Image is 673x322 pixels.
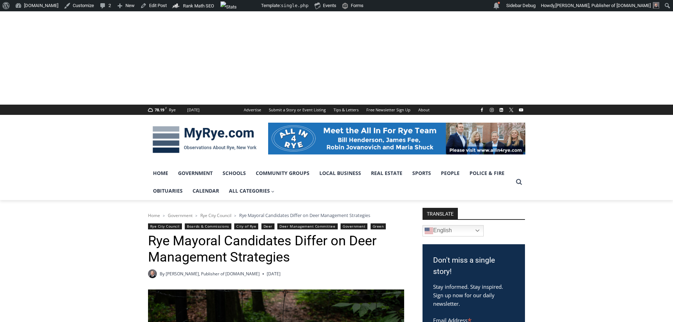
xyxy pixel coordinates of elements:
a: Police & Fire [465,164,509,182]
a: Local Business [314,164,366,182]
nav: Primary Navigation [148,164,513,200]
img: Views over 48 hours. Click for more Jetpack Stats. [220,1,260,10]
a: Government [168,212,193,218]
time: [DATE] [267,270,281,277]
h3: Don't miss a single story! [433,255,514,277]
span: [PERSON_NAME], Publisher of [DOMAIN_NAME] [555,3,651,8]
span: By [160,270,165,277]
div: / [79,60,81,67]
h4: [PERSON_NAME] Read Sanctuary Fall Fest: [DATE] [6,71,90,87]
a: English [423,225,484,236]
span: Rank Math SEO [183,3,214,8]
div: 6 [82,60,85,67]
div: 1 [74,60,77,67]
a: Tips & Letters [330,105,362,115]
a: Community Groups [251,164,314,182]
a: Calendar [188,182,224,200]
a: Government [173,164,218,182]
div: [DATE] [187,107,200,113]
a: Home [148,212,160,218]
strong: TRANSLATE [423,208,458,219]
div: Rye [169,107,176,113]
img: MyRye.com [148,121,261,158]
a: Rye City Council [200,212,231,218]
a: About [414,105,433,115]
a: People [436,164,465,182]
a: Schools [218,164,251,182]
a: Government [341,223,367,229]
span: > [195,213,197,218]
span: F [165,106,167,110]
a: Author image [148,269,157,278]
a: Home [148,164,173,182]
a: Linkedin [497,106,506,114]
a: Sports [407,164,436,182]
a: YouTube [517,106,525,114]
img: en [425,227,433,235]
a: Advertise [240,105,265,115]
a: Instagram [488,106,496,114]
span: > [234,213,236,218]
a: Obituaries [148,182,188,200]
a: [PERSON_NAME] Read Sanctuary Fall Fest: [DATE] [0,70,102,88]
div: Co-sponsored by Westchester County Parks [74,21,99,58]
span: Rye Mayoral Candidates Differ on Deer Management Strategies [239,212,370,218]
a: X [507,106,515,114]
a: Deer Management Committee [277,223,337,229]
a: City of Rye [234,223,258,229]
a: Real Estate [366,164,407,182]
a: Boards & Commissions [185,223,231,229]
a: Rye City Council [148,223,182,229]
a: Free Newsletter Sign Up [362,105,414,115]
img: All in for Rye [268,123,525,154]
a: Submit a Story or Event Listing [265,105,330,115]
a: Deer [261,223,274,229]
h1: Rye Mayoral Candidates Differ on Deer Management Strategies [148,233,404,265]
nav: Breadcrumbs [148,212,404,219]
p: Stay informed. Stay inspired. Sign up now for our daily newsletter. [433,282,514,308]
span: 78.19 [155,107,164,112]
span: > [163,213,165,218]
a: [PERSON_NAME], Publisher of [DOMAIN_NAME] [166,271,260,277]
nav: Secondary Navigation [240,105,433,115]
a: Facebook [478,106,486,114]
span: single.php [281,3,308,8]
button: Child menu of All Categories [224,182,280,200]
img: s_800_29ca6ca9-f6cc-433c-a631-14f6620ca39b.jpeg [0,0,70,70]
button: View Search Form [513,176,525,188]
a: Green [371,223,386,229]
